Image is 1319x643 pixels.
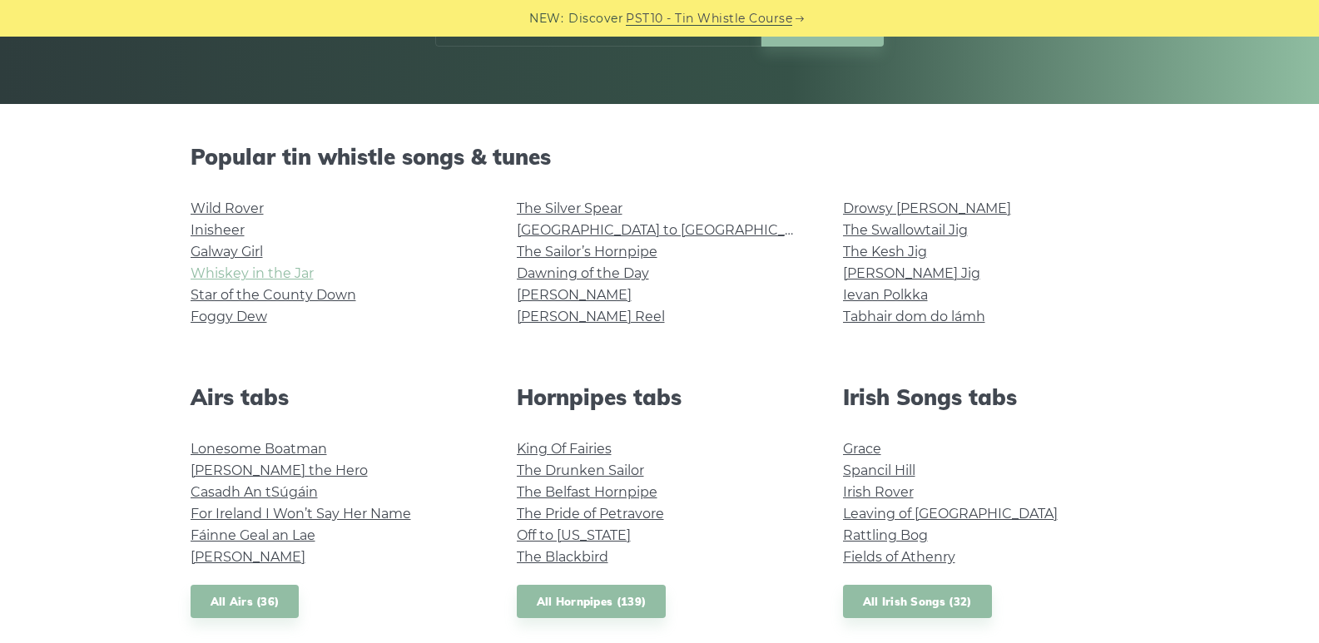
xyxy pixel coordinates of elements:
a: Off to [US_STATE] [517,527,631,543]
h2: Hornpipes tabs [517,384,803,410]
a: Dawning of the Day [517,265,649,281]
span: Discover [568,9,623,28]
a: Grace [843,441,881,457]
a: Galway Girl [191,244,263,260]
a: The Pride of Petravore [517,506,664,522]
a: Fáinne Geal an Lae [191,527,315,543]
a: [PERSON_NAME] [517,287,632,303]
a: Star of the County Down [191,287,356,303]
a: PST10 - Tin Whistle Course [626,9,792,28]
a: Leaving of [GEOGRAPHIC_DATA] [843,506,1058,522]
a: The Belfast Hornpipe [517,484,657,500]
a: [GEOGRAPHIC_DATA] to [GEOGRAPHIC_DATA] [517,222,824,238]
a: King Of Fairies [517,441,612,457]
a: [PERSON_NAME] Jig [843,265,980,281]
h2: Irish Songs tabs [843,384,1129,410]
a: Spancil Hill [843,462,915,478]
a: For Ireland I Won’t Say Her Name [191,506,411,522]
a: All Irish Songs (32) [843,585,992,619]
a: Rattling Bog [843,527,928,543]
a: [PERSON_NAME] [191,549,305,565]
a: Ievan Polkka [843,287,928,303]
a: Foggy Dew [191,309,267,324]
a: All Airs (36) [191,585,300,619]
a: The Blackbird [517,549,608,565]
h2: Popular tin whistle songs & tunes [191,144,1129,170]
a: Wild Rover [191,200,264,216]
a: Fields of Athenry [843,549,955,565]
a: Lonesome Boatman [191,441,327,457]
a: The Kesh Jig [843,244,927,260]
a: [PERSON_NAME] Reel [517,309,665,324]
a: All Hornpipes (139) [517,585,667,619]
a: The Drunken Sailor [517,462,644,478]
a: Tabhair dom do lámh [843,309,985,324]
h2: Airs tabs [191,384,477,410]
a: The Swallowtail Jig [843,222,968,238]
a: Inisheer [191,222,245,238]
a: [PERSON_NAME] the Hero [191,462,368,478]
a: The Silver Spear [517,200,622,216]
a: Irish Rover [843,484,914,500]
a: The Sailor’s Hornpipe [517,244,657,260]
a: Drowsy [PERSON_NAME] [843,200,1011,216]
a: Whiskey in the Jar [191,265,314,281]
a: Casadh An tSúgáin [191,484,318,500]
span: NEW: [529,9,563,28]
